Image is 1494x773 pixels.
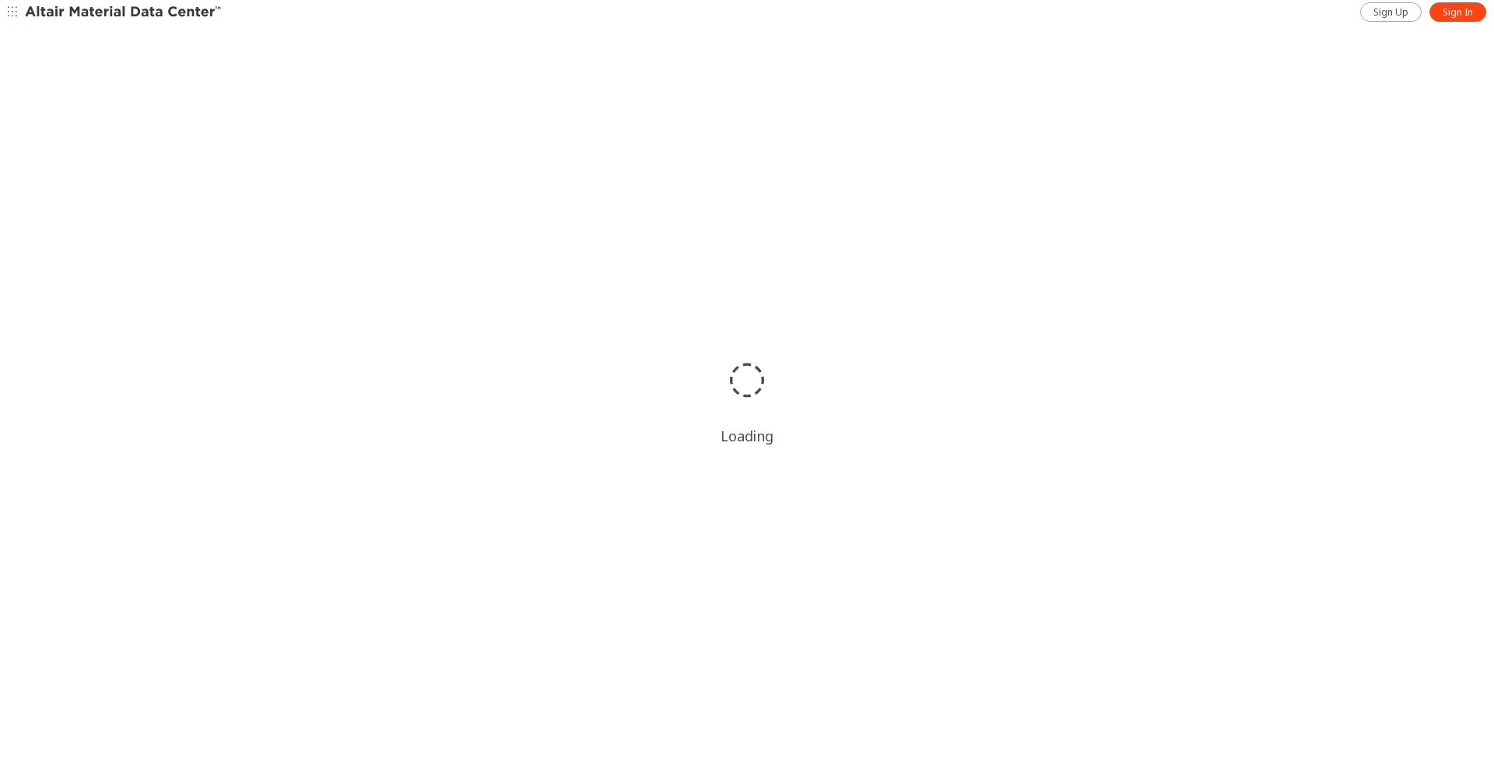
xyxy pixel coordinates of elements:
[1373,6,1408,19] span: Sign Up
[1443,6,1473,19] span: Sign In
[1429,2,1486,22] a: Sign In
[25,5,223,20] img: Altair Material Data Center
[1360,2,1422,22] a: Sign Up
[721,427,773,445] div: Loading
